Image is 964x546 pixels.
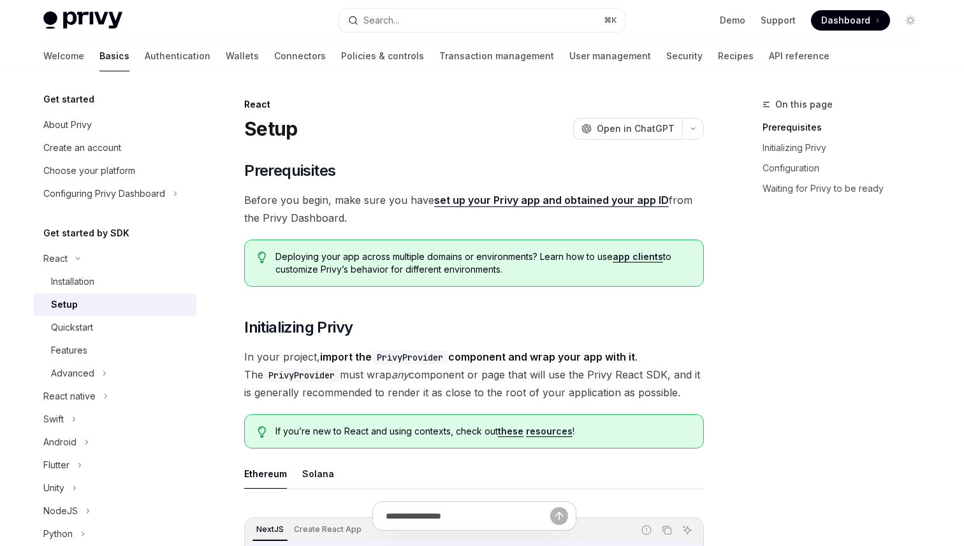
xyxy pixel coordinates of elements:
button: Solana [302,459,334,489]
button: Open in ChatGPT [573,118,682,140]
a: Initializing Privy [763,138,931,158]
div: Installation [51,274,94,289]
span: Initializing Privy [244,317,353,338]
svg: Tip [258,426,267,438]
a: Dashboard [811,10,890,31]
div: React [43,251,68,266]
div: Features [51,343,87,358]
a: User management [569,41,651,71]
div: Choose your platform [43,163,135,178]
div: Create an account [43,140,121,155]
a: Create an account [33,136,196,159]
a: Policies & controls [341,41,424,71]
div: Quickstart [51,320,93,335]
em: any [391,368,409,381]
img: light logo [43,11,122,29]
div: React [244,98,704,111]
span: Before you begin, make sure you have from the Privy Dashboard. [244,191,704,227]
div: Flutter [43,457,69,473]
a: these [498,426,523,437]
a: Features [33,339,196,362]
span: On this page [775,97,833,112]
a: Basics [99,41,129,71]
a: Authentication [145,41,210,71]
a: Connectors [274,41,326,71]
div: Android [43,435,77,450]
a: set up your Privy app and obtained your app ID [434,194,669,207]
span: Deploying your app across multiple domains or environments? Learn how to use to customize Privy’s... [275,250,690,276]
a: About Privy [33,113,196,136]
div: Search... [363,13,399,28]
a: Support [761,14,796,27]
h5: Get started by SDK [43,226,129,241]
a: Wallets [226,41,259,71]
strong: import the component and wrap your app with it [320,350,635,363]
div: Swift [43,412,64,427]
button: Search...⌘K [339,9,625,32]
a: Welcome [43,41,84,71]
h1: Setup [244,117,297,140]
code: PrivyProvider [263,368,340,382]
a: Security [666,41,703,71]
a: app clients [613,251,663,262]
a: Prerequisites [763,117,931,138]
a: Quickstart [33,316,196,339]
a: Configuration [763,158,931,178]
a: Transaction management [439,41,554,71]
div: Unity [43,480,64,496]
div: Python [43,526,73,542]
span: If you’re new to React and using contexts, check out ! [275,425,690,438]
span: Prerequisites [244,161,335,181]
button: Ethereum [244,459,287,489]
a: resources [526,426,573,437]
a: Choose your platform [33,159,196,182]
span: Open in ChatGPT [597,122,675,135]
div: Advanced [51,366,94,381]
button: Send message [550,507,568,525]
a: Demo [720,14,745,27]
div: About Privy [43,117,92,133]
a: API reference [769,41,829,71]
svg: Tip [258,252,267,263]
div: NodeJS [43,503,78,519]
a: Recipes [718,41,754,71]
div: Setup [51,297,78,312]
div: React native [43,389,96,404]
a: Installation [33,270,196,293]
div: Configuring Privy Dashboard [43,186,165,201]
h5: Get started [43,92,94,107]
span: ⌘ K [604,15,617,25]
button: Toggle dark mode [900,10,921,31]
a: Waiting for Privy to be ready [763,178,931,199]
a: Setup [33,293,196,316]
code: PrivyProvider [372,350,448,364]
span: In your project, . The must wrap component or page that will use the Privy React SDK, and it is g... [244,348,704,401]
span: Dashboard [821,14,870,27]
